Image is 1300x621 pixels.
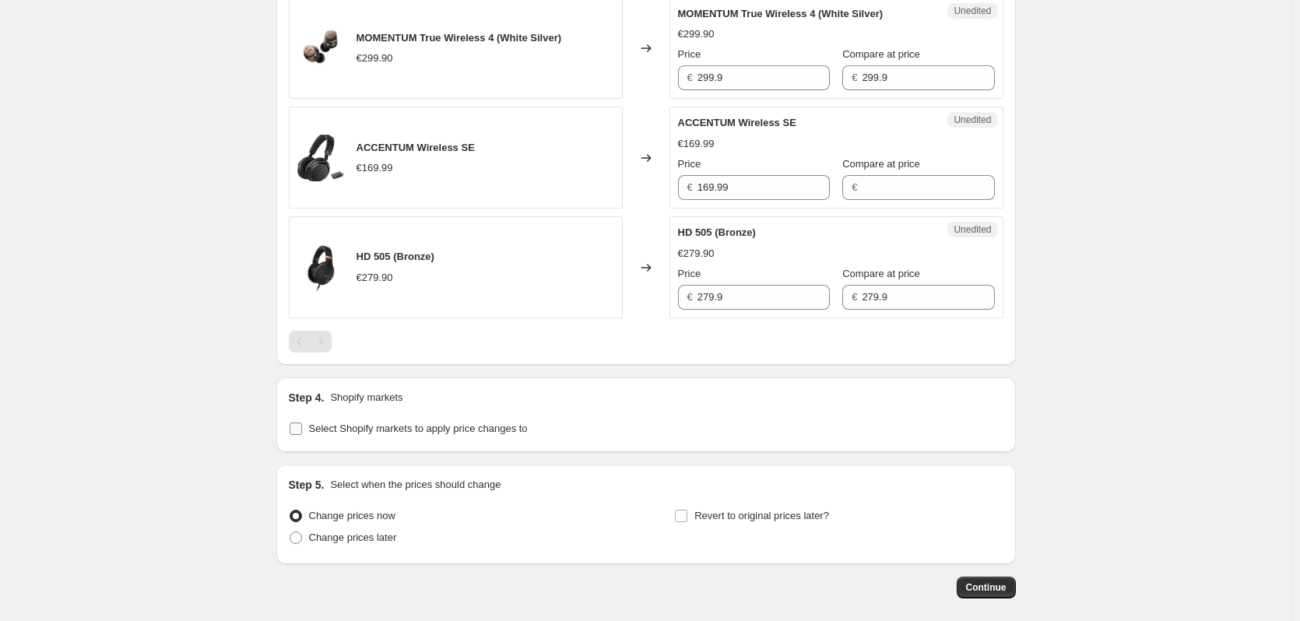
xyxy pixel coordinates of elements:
[289,477,325,493] h2: Step 5.
[678,226,756,238] span: HD 505 (Bronze)
[842,48,920,60] span: Compare at price
[309,510,395,521] span: Change prices now
[357,270,393,286] div: €279.90
[330,390,402,405] p: Shopify markets
[678,246,715,261] div: €279.90
[687,291,693,303] span: €
[852,291,857,303] span: €
[966,581,1007,594] span: Continue
[954,5,991,17] span: Unedited
[357,160,393,176] div: €169.99
[678,136,715,152] div: €169.99
[852,181,857,193] span: €
[687,181,693,193] span: €
[954,223,991,236] span: Unedited
[678,26,715,42] div: €299.90
[852,72,857,83] span: €
[678,8,884,19] span: MOMENTUM True Wireless 4 (White Silver)
[357,32,562,44] span: MOMENTUM True Wireless 4 (White Silver)
[957,577,1016,598] button: Continue
[309,423,528,434] span: Select Shopify markets to apply price changes to
[289,331,332,353] nav: Pagination
[330,477,501,493] p: Select when the prices should change
[842,268,920,279] span: Compare at price
[678,48,701,60] span: Price
[694,510,829,521] span: Revert to original prices later?
[309,532,397,543] span: Change prices later
[357,51,393,66] div: €299.90
[842,158,920,170] span: Compare at price
[954,114,991,126] span: Unedited
[297,135,344,181] img: 715xmAN3-qL._AC_SY450_80x.jpg
[678,117,796,128] span: ACCENTUM Wireless SE
[678,158,701,170] span: Price
[297,244,344,291] img: eyJwYXRoIjoic29ub3ZhXC9maWxlXC9wTXRDZTFyRXU3UldwQmpFZHFQei5qcGcifQ_sonova_FmJ-TjdFTemQUnsUR5jQjPg...
[687,72,693,83] span: €
[289,390,325,405] h2: Step 4.
[357,142,475,153] span: ACCENTUM Wireless SE
[678,268,701,279] span: Price
[297,25,344,72] img: mtw4_productimages_blackcopper_80x.jpg
[357,251,434,262] span: HD 505 (Bronze)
